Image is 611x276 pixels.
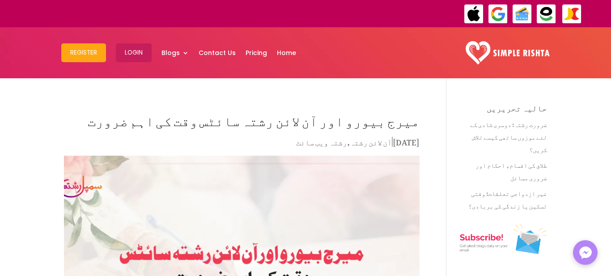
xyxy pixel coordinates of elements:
[199,30,236,76] a: Contact Us
[488,4,508,24] img: GooglePay-icon
[116,43,152,62] button: Login
[296,131,347,150] a: رشتہ ویب سائٹ
[475,156,547,184] a: طلاق کی اقسام، احکام اور ضروری مسائل
[61,43,106,62] button: Register
[536,4,556,24] img: EasyPaisa-icon
[61,30,106,76] a: Register
[161,30,189,76] a: Blogs
[512,4,532,24] img: Credit Cards
[64,104,420,136] h1: میرج بیورو اور آن لائن رشتہ سائٹس وقت کی اہم ضرورت
[116,30,152,76] a: Login
[246,30,267,76] a: Pricing
[64,136,420,153] p: | ,
[470,115,547,156] a: ضرورت رشتہ: دوسری شادی کے لئے موزوں ساتھی کیسے تلاش کریں؟
[460,104,547,117] h4: حالیہ تحریریں
[468,184,547,212] a: غیر ازدواجی تعلقات: وقتی تسکین یا زندگی کی بربادی؟
[277,30,296,76] a: Home
[350,131,392,150] a: آن لائن رشتہ
[393,131,420,150] span: [DATE]
[577,244,594,262] img: Messenger
[464,4,484,24] img: ApplePay-icon
[562,4,582,24] img: JazzCash-icon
